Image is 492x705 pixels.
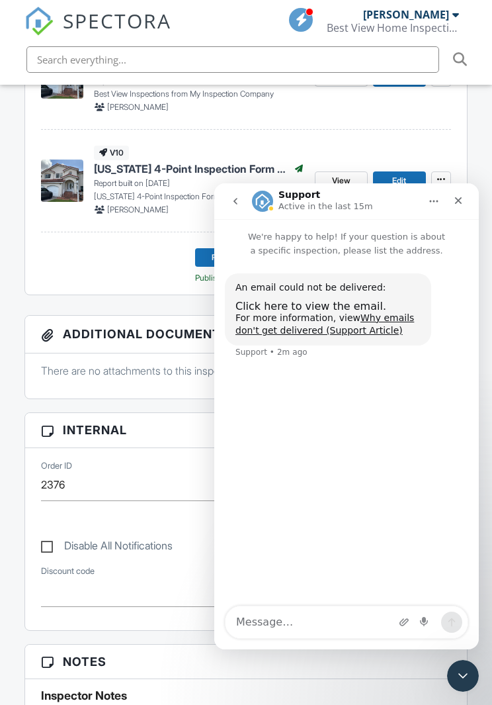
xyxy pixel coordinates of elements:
[25,413,467,447] h3: Internal
[63,7,171,34] span: SPECTORA
[214,183,479,649] iframe: Intercom live chat
[24,18,171,46] a: SPECTORA
[26,46,439,73] input: Search everything...
[327,21,459,34] div: Best View Home Inspections
[41,565,95,577] label: Discount code
[41,460,72,472] label: Order ID
[363,8,449,21] div: [PERSON_NAME]
[25,645,467,679] h3: Notes
[25,316,467,353] h3: Additional Documents
[24,7,54,36] img: The Best Home Inspection Software - Spectora
[227,428,248,449] button: Send a message…
[41,689,451,702] h5: Inspector Notes
[447,660,479,692] iframe: Intercom live chat
[41,540,173,556] label: Disable All Notifications
[41,363,451,378] p: There are no attachments to this inspection.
